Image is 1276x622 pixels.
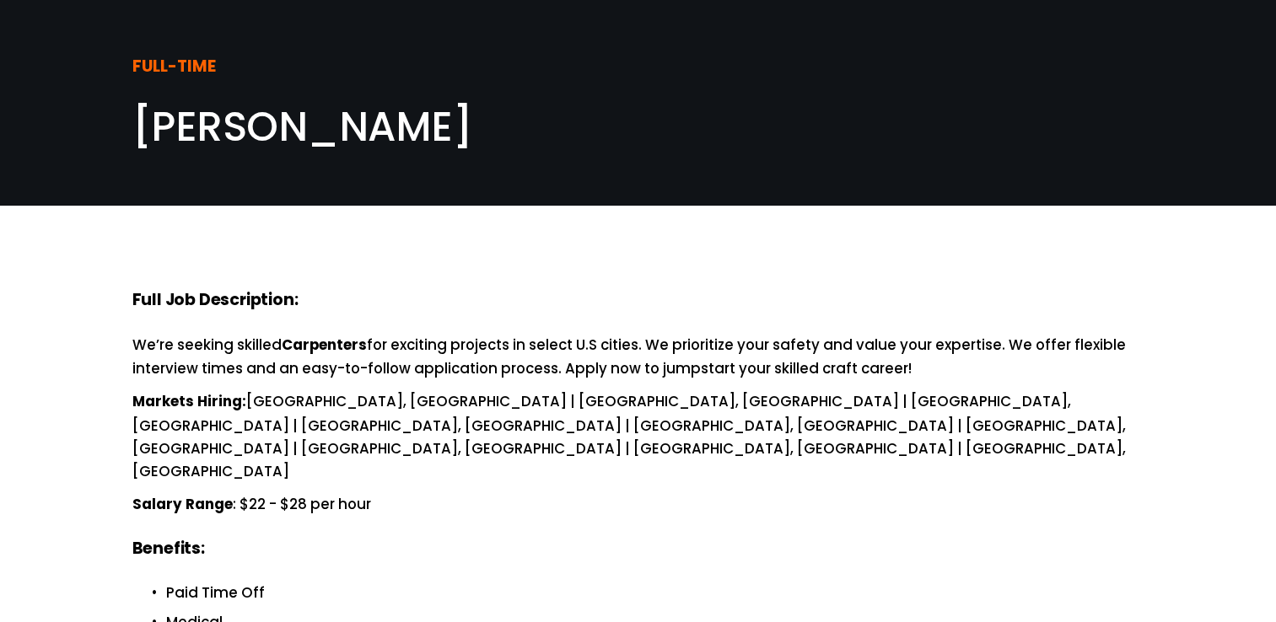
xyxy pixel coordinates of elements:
[132,493,233,517] strong: Salary Range
[282,334,367,358] strong: Carpenters
[132,390,246,415] strong: Markets Hiring:
[132,390,1144,483] p: [GEOGRAPHIC_DATA], [GEOGRAPHIC_DATA] | [GEOGRAPHIC_DATA], [GEOGRAPHIC_DATA] | [GEOGRAPHIC_DATA], ...
[132,99,473,155] span: [PERSON_NAME]
[132,493,1144,517] p: : $22 - $28 per hour
[132,287,299,315] strong: Full Job Description:
[132,334,1144,381] p: We’re seeking skilled for exciting projects in select U.S cities. We prioritize your safety and v...
[132,54,216,82] strong: FULL-TIME
[132,536,205,564] strong: Benefits:
[166,582,1144,604] p: Paid Time Off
